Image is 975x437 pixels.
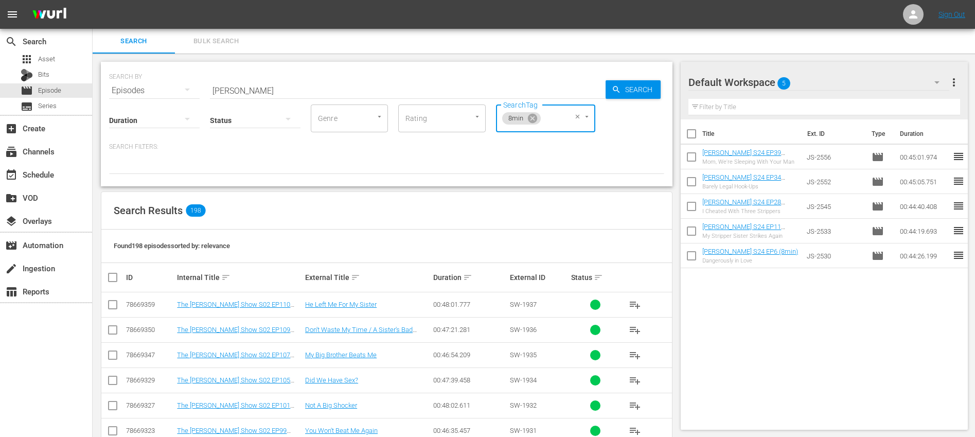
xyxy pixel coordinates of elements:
[177,401,294,417] a: The [PERSON_NAME] Show S02 EP101 (8min)
[305,301,377,308] a: He Left Me For My Sister
[510,273,568,282] div: External ID
[5,36,17,48] span: Search
[702,119,801,148] th: Title
[305,271,430,284] div: External Title
[433,351,507,359] div: 00:46:54.209
[702,223,785,238] a: [PERSON_NAME] S24 EP11 (8min)
[803,145,868,169] td: JS-2556
[114,242,230,250] span: Found 198 episodes sorted by: relevance
[433,427,507,434] div: 00:46:35.457
[510,326,537,334] span: SW-1936
[582,112,592,121] button: Open
[777,73,790,94] span: 5
[126,273,174,282] div: ID
[5,146,17,158] span: Channels
[702,257,798,264] div: Dangerously in Love
[221,273,231,282] span: sort
[629,374,641,387] span: playlist_add
[5,169,17,181] span: Schedule
[896,169,952,194] td: 00:45:05.751
[186,204,205,217] span: 198
[702,159,798,165] div: Mom, We're Sleeping With Your Man
[502,112,541,125] div: 8min
[629,399,641,412] span: playlist_add
[938,10,965,19] a: Sign Out
[623,343,647,368] button: playlist_add
[351,273,360,282] span: sort
[114,204,183,217] span: Search Results
[305,351,377,359] a: My Big Brother Beats Me
[952,249,965,261] span: reorder
[126,326,174,334] div: 78669350
[623,393,647,418] button: playlist_add
[510,427,537,434] span: SW-1931
[572,111,583,122] button: Clear
[38,54,55,64] span: Asset
[510,351,537,359] span: SW-1935
[872,151,884,163] span: Episode
[5,286,17,298] span: Reports
[948,70,960,95] button: more_vert
[99,36,169,47] span: Search
[38,69,49,80] span: Bits
[872,250,884,262] span: Episode
[472,112,482,121] button: Open
[21,84,33,97] span: Episode
[803,169,868,194] td: JS-2552
[177,376,294,392] a: The [PERSON_NAME] Show S02 EP105 (8min)
[433,376,507,384] div: 00:47:39.458
[6,8,19,21] span: menu
[865,119,894,148] th: Type
[702,208,798,215] div: I Cheated With Three Strippers
[510,301,537,308] span: SW-1937
[126,351,174,359] div: 78669347
[623,318,647,342] button: playlist_add
[629,324,641,336] span: playlist_add
[702,173,785,189] a: [PERSON_NAME] S24 EP34 (8min)
[952,224,965,237] span: reorder
[594,273,603,282] span: sort
[5,239,17,252] span: Automation
[463,273,472,282] span: sort
[623,292,647,317] button: playlist_add
[872,225,884,237] span: Episode
[896,145,952,169] td: 00:45:01.974
[305,401,357,409] a: Not A Big Shocker
[801,119,865,148] th: Ext. ID
[702,183,798,190] div: Barely Legal Hook-Ups
[177,351,294,366] a: The [PERSON_NAME] Show S02 EP107 (8min)
[629,349,641,361] span: playlist_add
[571,271,619,284] div: Status
[5,263,17,275] span: Ingestion
[896,219,952,243] td: 00:44:19.693
[433,401,507,409] div: 00:48:02.611
[952,150,965,163] span: reorder
[109,76,200,105] div: Episodes
[872,200,884,213] span: Episode
[305,376,358,384] a: Did We Have Sex?
[21,69,33,81] div: Bits
[629,299,641,311] span: playlist_add
[305,427,378,434] a: You Won't Beat Me Again
[433,301,507,308] div: 00:48:01.777
[502,114,530,123] span: 8min
[126,301,174,308] div: 78669359
[623,368,647,393] button: playlist_add
[177,326,294,341] a: The [PERSON_NAME] Show S02 EP109 (8min)
[688,68,949,97] div: Default Workspace
[621,80,661,99] span: Search
[872,176,884,188] span: Episode
[803,194,868,219] td: JS-2545
[21,100,33,113] span: Series
[375,112,384,121] button: Open
[896,194,952,219] td: 00:44:40.408
[126,376,174,384] div: 78669329
[305,326,417,341] a: Don't Waste My Time / A Sister's Bad Influence
[126,427,174,434] div: 78669323
[894,119,955,148] th: Duration
[177,301,294,316] a: The [PERSON_NAME] Show S02 EP110 (8min)
[702,233,798,239] div: My Stripper Sister Strikes Again
[38,85,61,96] span: Episode
[702,248,798,255] a: [PERSON_NAME] S24 EP6 (8min)
[177,271,302,284] div: Internal Title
